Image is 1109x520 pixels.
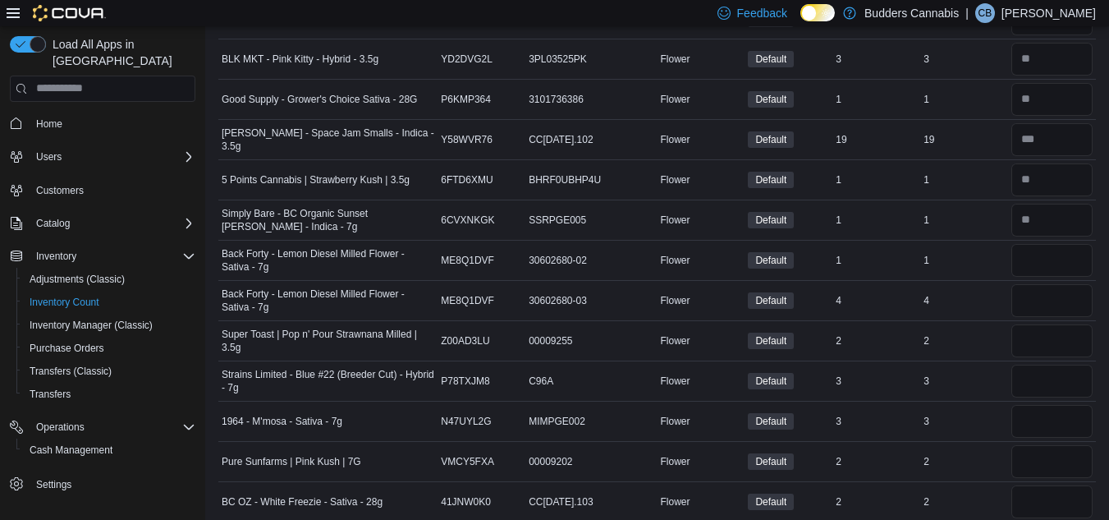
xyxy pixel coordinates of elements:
span: 1964 - M'mosa - Sativa - 7g [222,415,342,428]
span: Flower [660,455,690,468]
button: Catalog [3,212,202,235]
span: Flower [660,53,690,66]
input: Dark Mode [800,4,835,21]
span: Default [755,92,786,107]
span: Default [755,52,786,67]
div: C96A [525,371,657,391]
span: 41JNW0K0 [441,495,491,508]
span: Default [748,131,794,148]
span: Strains Limited - Blue #22 (Breeder Cut) - Hybrid - 7g [222,368,434,394]
button: Transfers [16,383,202,406]
span: Default [748,212,794,228]
span: Flower [660,334,690,347]
div: 3 [920,412,1008,431]
div: 4 [832,291,920,311]
span: 6CVXNKGK [441,214,494,227]
span: Default [755,213,786,228]
span: VMCY5FXA [441,455,494,468]
div: 3PL03525PK [525,49,657,69]
div: 3 [832,49,920,69]
span: Settings [30,473,195,494]
span: Default [748,413,794,430]
button: Settings [3,472,202,495]
div: 4 [920,291,1008,311]
div: 1 [832,170,920,190]
span: P78TXJM8 [441,375,489,388]
span: 6FTD6XMU [441,173,493,186]
div: 3 [832,412,920,431]
div: 2 [920,452,1008,472]
span: Default [748,252,794,269]
a: Inventory Manager (Classic) [23,315,159,335]
span: Y58WVR76 [441,133,493,146]
span: Flower [660,375,690,388]
span: Transfers [30,388,71,401]
span: Cash Management [23,440,195,460]
span: Good Supply - Grower's Choice Sativa - 28G [222,93,417,106]
span: Flower [660,93,690,106]
span: P6KMP364 [441,93,491,106]
span: Inventory Count [30,296,99,309]
div: CC[DATE].102 [525,130,657,150]
span: Flower [660,294,690,307]
span: Transfers (Classic) [23,361,195,381]
span: Default [748,494,794,510]
button: Operations [30,417,91,437]
p: | [965,3,969,23]
span: Purchase Orders [30,342,104,355]
div: 30602680-02 [525,251,657,270]
button: Users [30,147,68,167]
span: Transfers (Classic) [30,365,112,378]
span: Users [36,150,62,163]
span: Adjustments (Classic) [30,273,125,286]
div: 3 [920,49,1008,69]
span: ME8Q1DVF [441,294,494,307]
span: Flower [660,133,690,146]
img: Cova [33,5,106,21]
div: 19 [832,130,920,150]
span: Flower [660,173,690,186]
span: BC OZ - White Freezie - Sativa - 28g [222,495,383,508]
span: Customers [30,180,195,200]
span: Transfers [23,384,195,404]
span: Inventory Manager (Classic) [30,319,153,332]
span: Default [755,334,786,348]
span: Back Forty - Lemon Diesel Milled Flower - Sativa - 7g [222,247,434,274]
span: Default [755,414,786,429]
button: Operations [3,416,202,439]
span: Flower [660,214,690,227]
span: Inventory Manager (Classic) [23,315,195,335]
span: Pure Sunfarms | Pink Kush | 7G [222,455,361,468]
div: 1 [920,90,1008,109]
span: Catalog [36,217,70,230]
span: Super Toast | Pop n' Pour Strawnana Milled | 3.5g [222,328,434,354]
span: Settings [36,478,71,491]
span: Flower [660,254,690,267]
div: CC[DATE].103 [525,492,657,512]
span: Cash Management [30,444,112,457]
span: Inventory [30,246,195,266]
a: Cash Management [23,440,119,460]
div: 00009202 [525,452,657,472]
span: Operations [36,421,85,434]
div: 3101736386 [525,90,657,109]
button: Customers [3,178,202,202]
div: Caleb Bains [975,3,995,23]
button: Inventory Manager (Classic) [16,314,202,337]
span: Default [755,173,786,187]
span: Adjustments (Classic) [23,269,195,289]
span: Default [748,91,794,108]
p: [PERSON_NAME] [1001,3,1096,23]
button: Cash Management [16,439,202,462]
span: Flower [660,495,690,508]
span: ME8Q1DVF [441,254,494,267]
div: 1 [920,251,1008,270]
p: Budders Cannabis [864,3,959,23]
a: Settings [30,475,78,495]
span: 5 Points Cannabis | Strawberry Kush | 3.5g [222,173,410,186]
span: Home [36,117,62,131]
button: Catalog [30,214,76,233]
div: 30602680-03 [525,291,657,311]
div: 3 [832,371,920,391]
span: BLK MKT - Pink Kitty - Hybrid - 3.5g [222,53,378,66]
